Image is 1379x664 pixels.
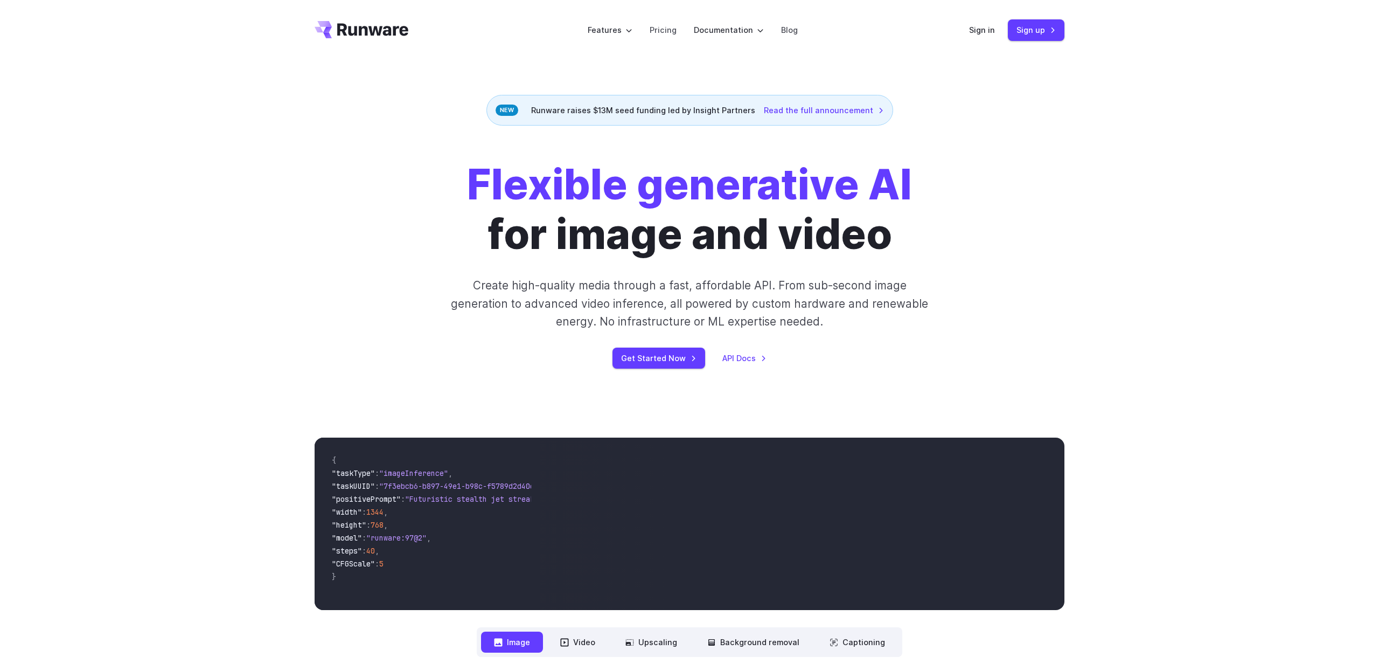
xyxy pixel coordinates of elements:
[315,21,408,38] a: Go to /
[694,24,764,36] label: Documentation
[375,546,379,556] span: ,
[332,559,375,569] span: "CFGScale"
[332,481,375,491] span: "taskUUID"
[375,559,379,569] span: :
[379,481,543,491] span: "7f3ebcb6-b897-49e1-b98c-f5789d2d40d7"
[379,468,448,478] span: "imageInference"
[332,468,375,478] span: "taskType"
[362,507,366,517] span: :
[467,160,912,259] h1: for image and video
[332,455,336,465] span: {
[722,352,767,364] a: API Docs
[366,533,427,543] span: "runware:97@2"
[817,632,898,653] button: Captioning
[366,520,371,530] span: :
[588,24,632,36] label: Features
[366,546,375,556] span: 40
[650,24,677,36] a: Pricing
[332,572,336,582] span: }
[481,632,543,653] button: Image
[332,494,401,504] span: "positivePrompt"
[375,481,379,491] span: :
[332,520,366,530] span: "height"
[401,494,405,504] span: :
[450,276,930,330] p: Create high-quality media through a fast, affordable API. From sub-second image generation to adv...
[1008,19,1064,40] a: Sign up
[405,494,797,504] span: "Futuristic stealth jet streaking through a neon-lit cityscape with glowing purple exhaust"
[371,520,384,530] span: 768
[332,546,362,556] span: "steps"
[467,160,912,210] strong: Flexible generative AI
[764,104,884,116] a: Read the full announcement
[427,533,431,543] span: ,
[448,468,452,478] span: ,
[375,468,379,478] span: :
[486,95,893,126] div: Runware raises $13M seed funding led by Insight Partners
[969,24,995,36] a: Sign in
[694,632,812,653] button: Background removal
[612,348,705,369] a: Get Started Now
[362,533,366,543] span: :
[332,533,362,543] span: "model"
[781,24,798,36] a: Blog
[362,546,366,556] span: :
[384,520,388,530] span: ,
[547,632,608,653] button: Video
[612,632,690,653] button: Upscaling
[332,507,362,517] span: "width"
[379,559,384,569] span: 5
[384,507,388,517] span: ,
[366,507,384,517] span: 1344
